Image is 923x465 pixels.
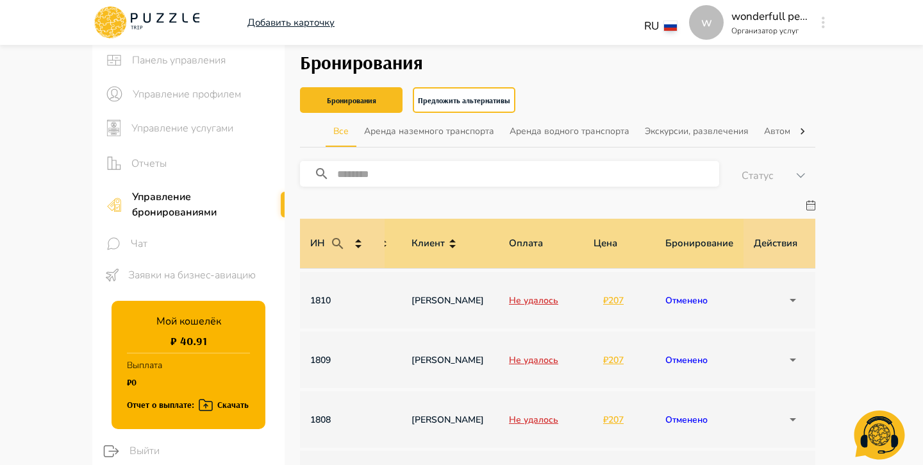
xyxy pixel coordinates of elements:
[754,236,797,251] p: Действия
[509,413,573,427] p: Не удалось
[309,161,345,187] button: search
[665,353,733,367] p: Отменено
[103,49,126,72] button: sidebar icons
[103,233,124,255] button: sidebar icons
[689,5,724,40] div: w
[92,260,285,291] div: sidebar iconsЗаявки на бизнес-авиацию
[99,439,123,463] button: logout
[127,391,249,413] button: Отчет о выплате: Скачать
[665,236,733,251] p: Бронирование
[92,77,285,111] div: sidebar iconsУправление профилем
[509,353,573,367] p: Не удалось
[127,377,162,387] h1: ₽0
[310,353,374,367] p: 1809
[413,87,515,113] button: Предложить альтернативы
[103,192,126,218] button: sidebar icons
[103,82,126,106] button: sidebar icons
[603,294,645,307] p: ₽ 207
[310,294,374,307] p: 1810
[665,294,733,307] p: Отменено
[502,116,637,147] button: Аренда водного транспорта
[509,236,543,251] p: Оплата
[731,8,808,25] p: wonderfull peace
[603,413,645,427] p: ₽ 207
[412,353,488,367] p: [PERSON_NAME]
[131,156,274,171] span: Отчеты
[412,294,488,307] p: [PERSON_NAME]
[326,116,790,147] div: scrollable tabs example
[127,397,249,413] div: Отчет о выплате: Скачать
[731,25,808,37] p: Организатор услуг
[103,116,125,140] button: sidebar icons
[131,121,274,136] span: Управление услугами
[603,353,645,367] p: ₽ 207
[127,353,162,377] p: Выплата
[92,44,285,77] div: sidebar iconsПанель управления
[92,111,285,145] div: sidebar iconsУправление услугами
[665,413,733,427] p: Отменено
[103,150,125,176] button: sidebar icons
[594,236,617,251] p: Цена
[412,413,488,427] p: [PERSON_NAME]
[92,228,285,260] div: sidebar iconsЧат
[103,266,122,285] button: sidebar icons
[356,116,502,147] button: Аренда наземного транспорта
[92,182,285,228] div: sidebar iconsУправление бронированиями
[310,413,374,427] p: 1808
[133,87,274,102] span: Управление профилем
[92,145,285,182] div: sidebar iconsОтчеты
[326,116,356,147] button: Все
[128,267,274,283] span: Заявки на бизнес-авиацию
[129,443,274,459] span: Выйти
[637,116,756,147] button: Экскурсии, развлечения
[509,294,573,307] p: Не удалось
[131,236,274,251] span: Чат
[756,116,879,147] button: Автомобили с водителем
[132,189,274,220] span: Управление бронированиями
[300,51,815,74] h3: Бронирования
[412,236,445,251] p: Клиент
[247,15,335,30] a: Добавить карточку
[310,231,351,257] p: ИН
[156,314,221,329] p: Мой кошелёк
[170,334,207,348] h1: ₽ 40.91
[644,18,659,35] p: RU
[132,53,274,68] span: Панель управления
[664,21,677,31] img: lang
[300,87,403,113] button: Бронирования
[719,168,815,187] div: Статус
